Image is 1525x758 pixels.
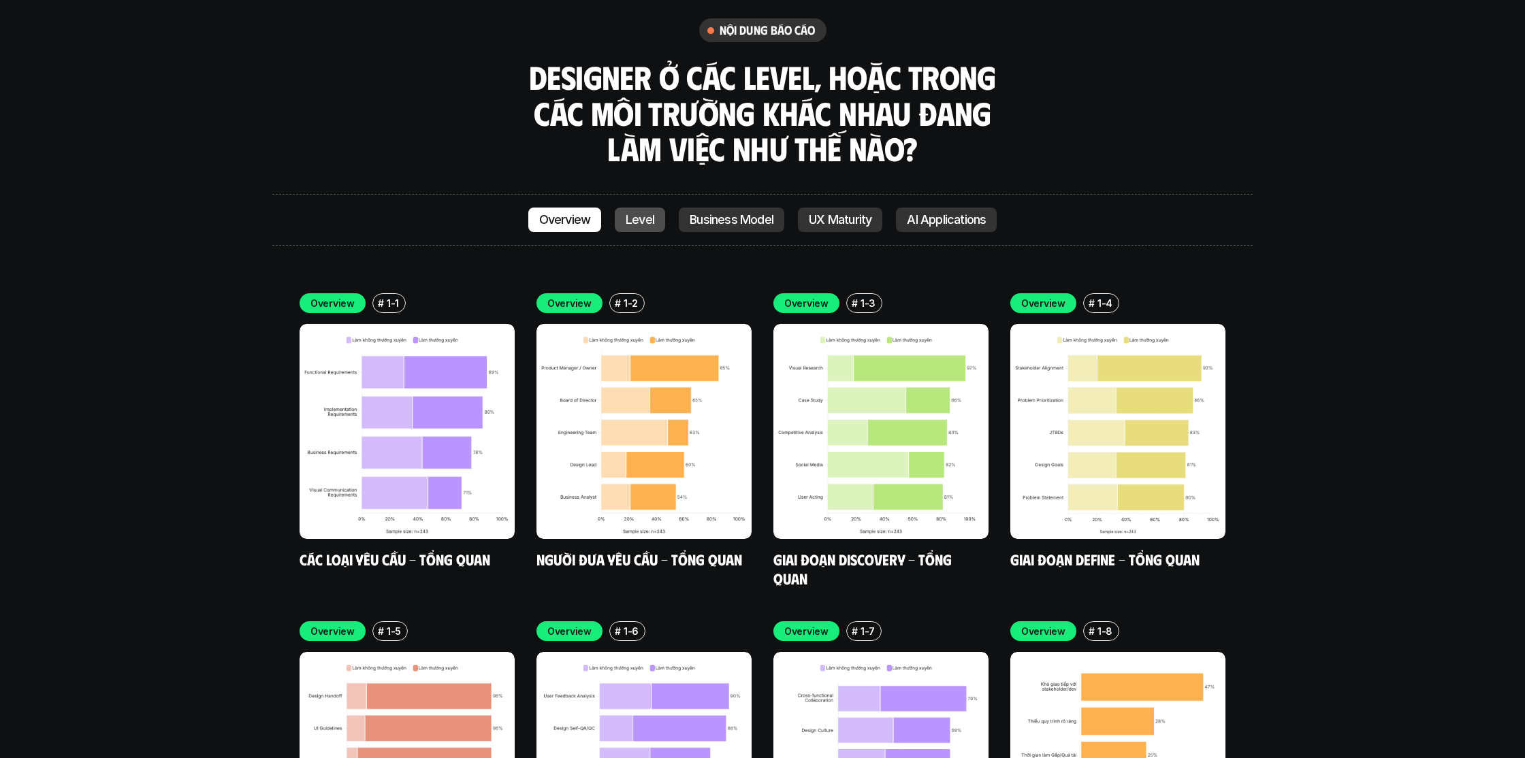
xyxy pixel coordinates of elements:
p: 1-3 [861,296,876,310]
h6: # [378,298,384,308]
p: Overview [784,624,829,638]
h6: nội dung báo cáo [720,22,816,38]
p: Overview [1021,624,1065,638]
p: Business Model [690,213,773,227]
a: Các loại yêu cầu - Tổng quan [300,550,490,568]
a: Level [615,208,665,232]
p: 1-2 [624,296,638,310]
a: AI Applications [896,208,997,232]
a: Người đưa yêu cầu - Tổng quan [536,550,742,568]
p: Overview [310,624,355,638]
p: 1-5 [387,624,401,638]
h6: # [852,298,858,308]
p: Overview [784,296,829,310]
p: Level [626,213,654,227]
h3: Designer ở các level, hoặc trong các môi trường khác nhau đang làm việc như thế nào? [524,59,1001,167]
h6: # [852,626,858,636]
a: Business Model [679,208,784,232]
a: Overview [528,208,602,232]
h6: # [378,626,384,636]
p: Overview [539,213,591,227]
p: Overview [310,296,355,310]
a: Giai đoạn Define - Tổng quan [1010,550,1200,568]
h6: # [615,626,621,636]
a: Giai đoạn Discovery - Tổng quan [773,550,955,587]
a: UX Maturity [798,208,882,232]
p: Overview [547,296,592,310]
p: Overview [547,624,592,638]
p: 1-8 [1097,624,1112,638]
p: 1-6 [624,624,639,638]
h6: # [615,298,621,308]
h6: # [1089,298,1095,308]
p: Overview [1021,296,1065,310]
p: AI Applications [907,213,986,227]
p: UX Maturity [809,213,871,227]
p: 1-4 [1097,296,1112,310]
p: 1-7 [861,624,875,638]
h6: # [1089,626,1095,636]
p: 1-1 [387,296,399,310]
